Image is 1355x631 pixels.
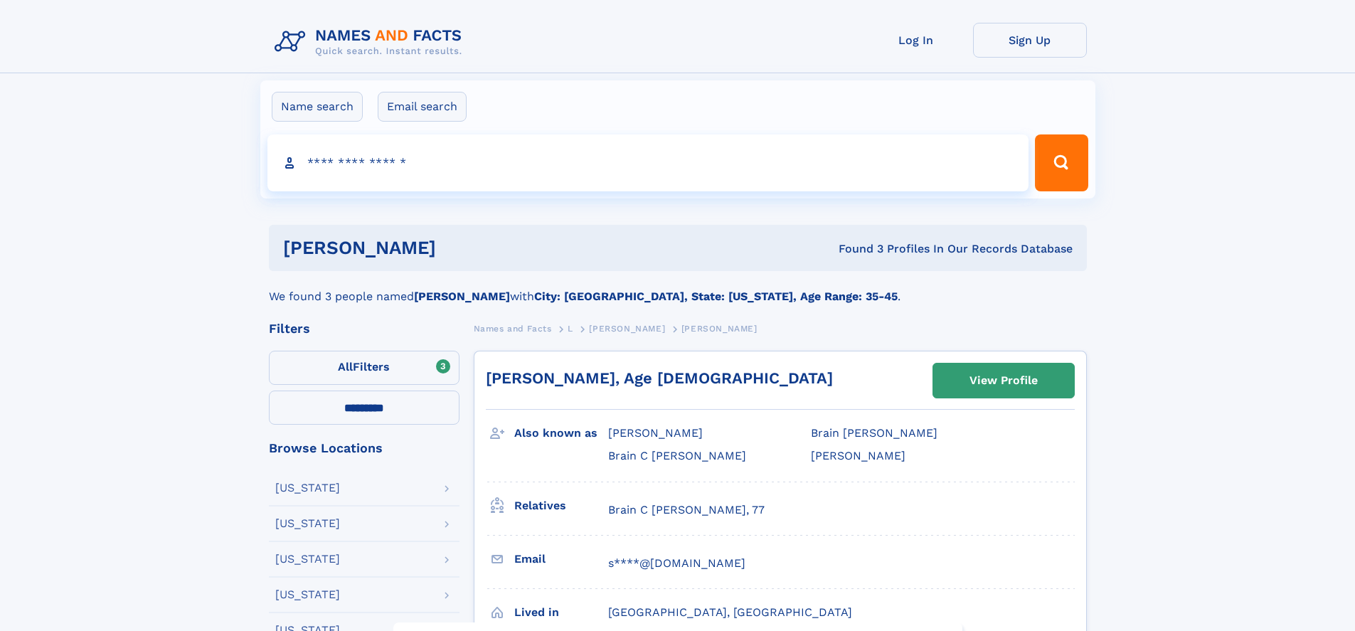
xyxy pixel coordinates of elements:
[859,23,973,58] a: Log In
[275,589,340,600] div: [US_STATE]
[269,322,459,335] div: Filters
[637,241,1073,257] div: Found 3 Profiles In Our Records Database
[275,482,340,494] div: [US_STATE]
[269,442,459,455] div: Browse Locations
[514,547,608,571] h3: Email
[811,426,937,440] span: Brain [PERSON_NAME]
[269,271,1087,305] div: We found 3 people named with .
[275,518,340,529] div: [US_STATE]
[681,324,758,334] span: [PERSON_NAME]
[338,360,353,373] span: All
[275,553,340,565] div: [US_STATE]
[568,319,573,337] a: L
[272,92,363,122] label: Name search
[414,290,510,303] b: [PERSON_NAME]
[378,92,467,122] label: Email search
[568,324,573,334] span: L
[283,239,637,257] h1: [PERSON_NAME]
[933,364,1074,398] a: View Profile
[514,494,608,518] h3: Relatives
[269,23,474,61] img: Logo Names and Facts
[608,605,852,619] span: [GEOGRAPHIC_DATA], [GEOGRAPHIC_DATA]
[267,134,1029,191] input: search input
[486,369,833,387] a: [PERSON_NAME], Age [DEMOGRAPHIC_DATA]
[969,364,1038,397] div: View Profile
[608,426,703,440] span: [PERSON_NAME]
[514,600,608,625] h3: Lived in
[474,319,552,337] a: Names and Facts
[811,449,905,462] span: [PERSON_NAME]
[514,421,608,445] h3: Also known as
[1035,134,1088,191] button: Search Button
[608,449,746,462] span: Brain C [PERSON_NAME]
[973,23,1087,58] a: Sign Up
[269,351,459,385] label: Filters
[589,319,665,337] a: [PERSON_NAME]
[608,502,765,518] a: Brain C [PERSON_NAME], 77
[589,324,665,334] span: [PERSON_NAME]
[534,290,898,303] b: City: [GEOGRAPHIC_DATA], State: [US_STATE], Age Range: 35-45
